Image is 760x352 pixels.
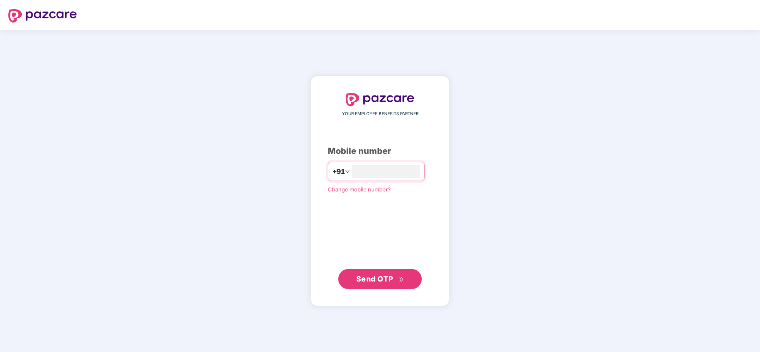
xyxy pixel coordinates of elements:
[328,145,432,158] div: Mobile number
[328,186,391,193] a: Change mobile number?
[346,93,414,106] img: logo
[356,274,393,283] span: Send OTP
[8,9,77,23] img: logo
[342,111,418,117] span: YOUR EMPLOYEE BENEFITS PARTNER
[338,269,422,289] button: Send OTPdouble-right
[345,169,350,174] span: down
[332,166,345,177] span: +91
[399,277,404,282] span: double-right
